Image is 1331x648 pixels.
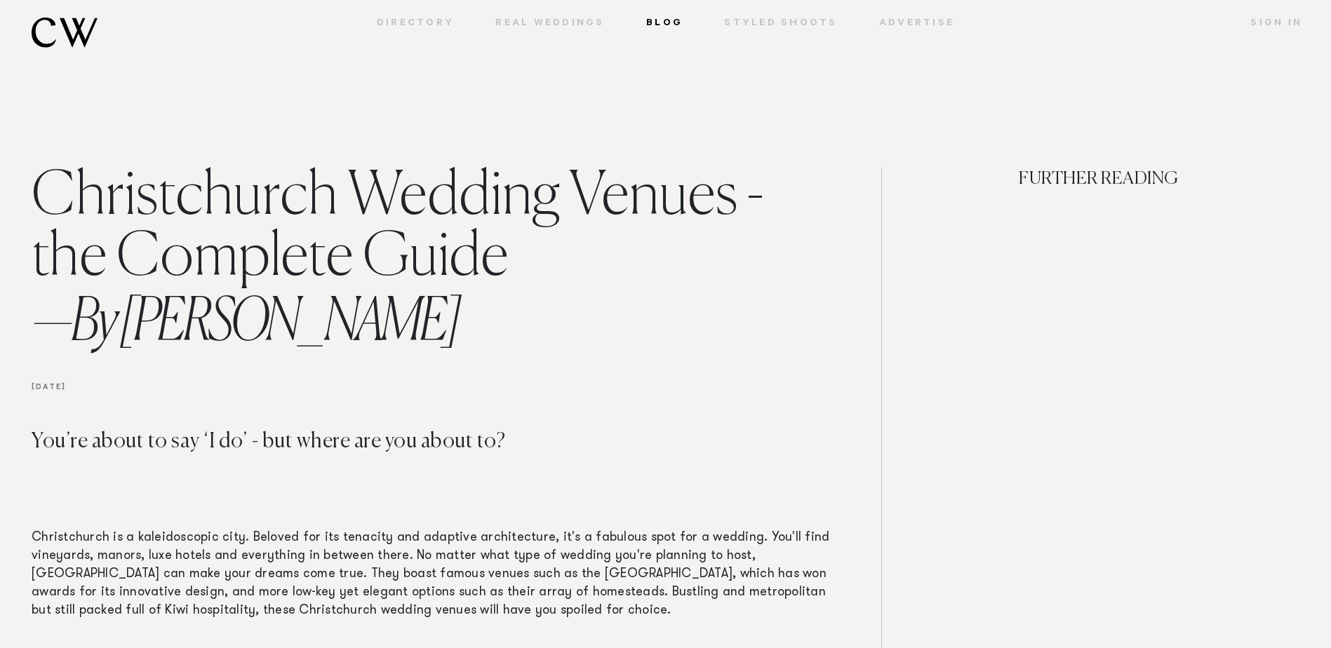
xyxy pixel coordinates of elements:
a: Advertise [858,18,975,30]
h6: [DATE] [32,359,836,431]
h4: FURTHER READING [898,167,1299,241]
a: Blog [625,18,703,30]
h3: You’re about to say ‘I do’ - but where are you about to? [32,431,836,529]
a: Directory [356,18,475,30]
span: By [PERSON_NAME] [32,294,458,353]
img: monogram.svg [32,18,98,48]
a: Styled Shoots [704,18,859,30]
span: Christchurch is a kaleidoscopic city. Beloved for its tenacity and adaptive architecture, it's a ... [32,532,829,617]
h1: Christchurch Wedding Venues - the Complete Guide [32,167,836,359]
a: Sign In [1230,18,1302,30]
span: — [32,294,70,353]
a: Real Weddings [475,18,626,30]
